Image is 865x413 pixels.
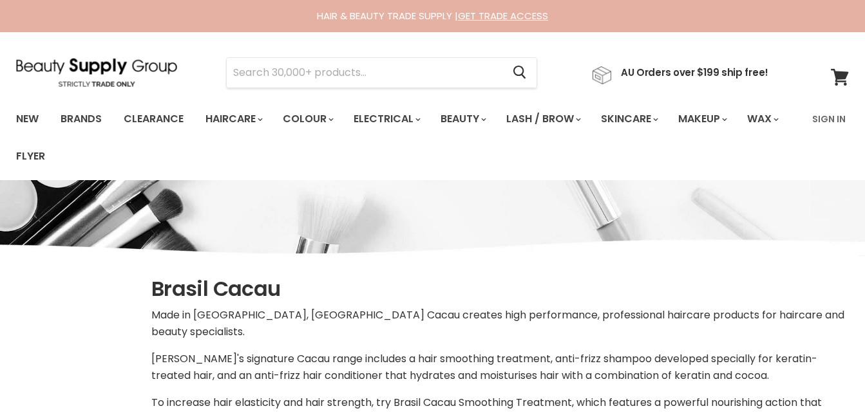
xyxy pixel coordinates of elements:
a: Wax [737,106,786,133]
a: Electrical [344,106,428,133]
a: Haircare [196,106,271,133]
h1: Brasil Cacau [151,275,849,302]
a: Makeup [669,106,735,133]
a: Brands [51,106,111,133]
a: Colour [273,106,341,133]
a: Sign In [804,106,853,133]
iframe: Gorgias live chat messenger [801,353,852,400]
a: GET TRADE ACCESS [458,9,548,23]
a: New [6,106,48,133]
p: Made in [GEOGRAPHIC_DATA], [GEOGRAPHIC_DATA] Cacau creates high performance, professional haircar... [151,307,849,340]
a: Skincare [591,106,666,133]
a: Clearance [114,106,193,133]
ul: Main menu [6,100,804,175]
a: Lash / Brow [497,106,589,133]
input: Search [227,58,502,87]
button: Search [502,58,537,87]
a: Beauty [431,106,494,133]
p: [PERSON_NAME]'s signature Cacau range includes a hair smoothing treatment, anti-frizz shampoo dev... [151,351,849,384]
a: Flyer [6,143,55,170]
form: Product [226,57,537,88]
